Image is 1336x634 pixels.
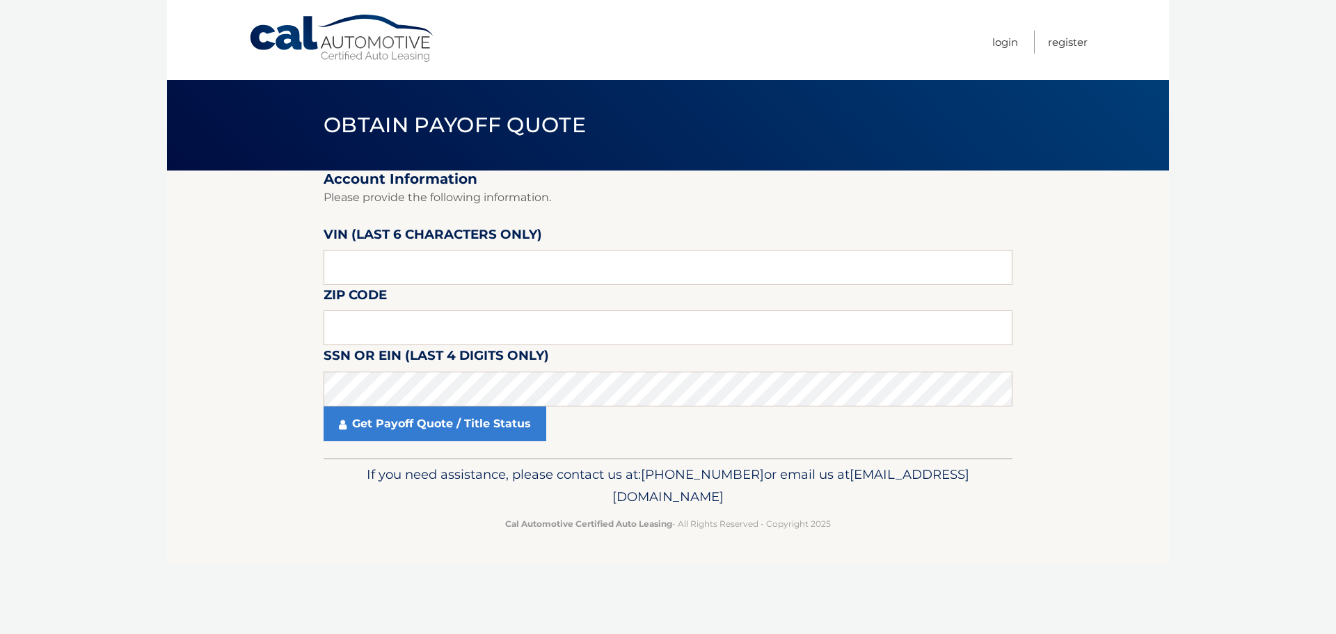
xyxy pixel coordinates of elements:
a: Register [1048,31,1088,54]
label: Zip Code [324,285,387,310]
p: Please provide the following information. [324,188,1012,207]
a: Cal Automotive [248,14,436,63]
label: SSN or EIN (last 4 digits only) [324,345,549,371]
p: - All Rights Reserved - Copyright 2025 [333,516,1003,531]
strong: Cal Automotive Certified Auto Leasing [505,518,672,529]
span: [PHONE_NUMBER] [641,466,764,482]
p: If you need assistance, please contact us at: or email us at [333,463,1003,508]
label: VIN (last 6 characters only) [324,224,542,250]
a: Login [992,31,1018,54]
h2: Account Information [324,171,1012,188]
a: Get Payoff Quote / Title Status [324,406,546,441]
span: Obtain Payoff Quote [324,112,586,138]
